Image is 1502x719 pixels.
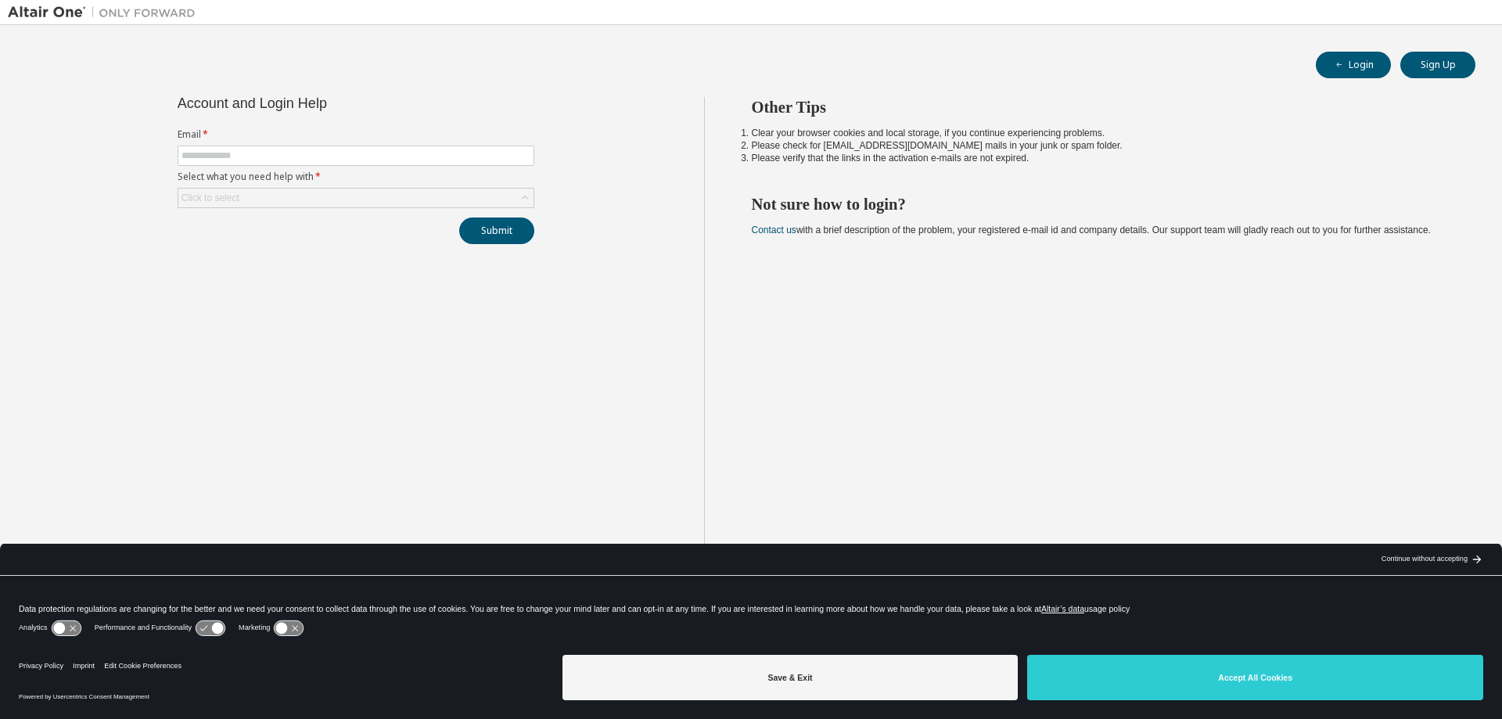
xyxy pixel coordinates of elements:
[1316,52,1391,78] button: Login
[178,128,534,141] label: Email
[752,194,1448,214] h2: Not sure how to login?
[178,97,463,110] div: Account and Login Help
[752,225,796,235] a: Contact us
[178,189,534,207] div: Click to select
[1400,52,1475,78] button: Sign Up
[181,192,239,204] div: Click to select
[459,217,534,244] button: Submit
[8,5,203,20] img: Altair One
[752,139,1448,152] li: Please check for [EMAIL_ADDRESS][DOMAIN_NAME] mails in your junk or spam folder.
[178,171,534,183] label: Select what you need help with
[752,97,1448,117] h2: Other Tips
[752,225,1431,235] span: with a brief description of the problem, your registered e-mail id and company details. Our suppo...
[752,152,1448,164] li: Please verify that the links in the activation e-mails are not expired.
[752,127,1448,139] li: Clear your browser cookies and local storage, if you continue experiencing problems.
